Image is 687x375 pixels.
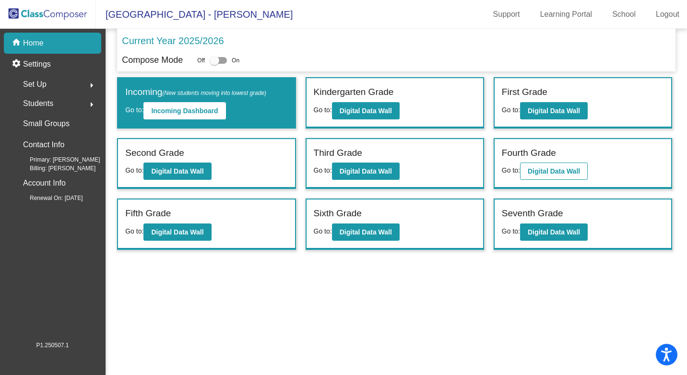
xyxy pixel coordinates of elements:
[332,223,400,241] button: Digital Data Wall
[520,102,588,119] button: Digital Data Wall
[23,176,66,190] p: Account Info
[12,59,23,70] mat-icon: settings
[151,167,203,175] b: Digital Data Wall
[143,163,211,180] button: Digital Data Wall
[23,138,64,152] p: Contact Info
[125,146,184,160] label: Second Grade
[340,167,392,175] b: Digital Data Wall
[14,164,95,173] span: Billing: [PERSON_NAME]
[86,99,97,110] mat-icon: arrow_right
[604,7,643,22] a: School
[332,163,400,180] button: Digital Data Wall
[502,106,520,114] span: Go to:
[23,78,47,91] span: Set Up
[502,166,520,174] span: Go to:
[12,37,23,49] mat-icon: home
[533,7,600,22] a: Learning Portal
[151,107,218,115] b: Incoming Dashboard
[125,85,266,99] label: Incoming
[143,223,211,241] button: Digital Data Wall
[314,166,332,174] span: Go to:
[520,163,588,180] button: Digital Data Wall
[314,85,394,99] label: Kindergarten Grade
[122,54,183,67] p: Compose Mode
[520,223,588,241] button: Digital Data Wall
[314,227,332,235] span: Go to:
[197,56,205,65] span: Off
[648,7,687,22] a: Logout
[232,56,239,65] span: On
[502,207,563,221] label: Seventh Grade
[340,228,392,236] b: Digital Data Wall
[528,107,580,115] b: Digital Data Wall
[14,194,83,202] span: Renewal On: [DATE]
[314,106,332,114] span: Go to:
[502,85,547,99] label: First Grade
[314,207,362,221] label: Sixth Grade
[486,7,528,22] a: Support
[528,228,580,236] b: Digital Data Wall
[125,166,143,174] span: Go to:
[122,34,224,48] p: Current Year 2025/2026
[125,207,171,221] label: Fifth Grade
[502,227,520,235] span: Go to:
[143,102,225,119] button: Incoming Dashboard
[125,227,143,235] span: Go to:
[502,146,556,160] label: Fourth Grade
[14,155,100,164] span: Primary: [PERSON_NAME]
[125,106,143,114] span: Go to:
[96,7,293,22] span: [GEOGRAPHIC_DATA] - [PERSON_NAME]
[23,37,44,49] p: Home
[162,90,266,96] span: (New students moving into lowest grade)
[86,80,97,91] mat-icon: arrow_right
[23,59,51,70] p: Settings
[332,102,400,119] button: Digital Data Wall
[151,228,203,236] b: Digital Data Wall
[23,117,70,130] p: Small Groups
[340,107,392,115] b: Digital Data Wall
[528,167,580,175] b: Digital Data Wall
[314,146,362,160] label: Third Grade
[23,97,53,110] span: Students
